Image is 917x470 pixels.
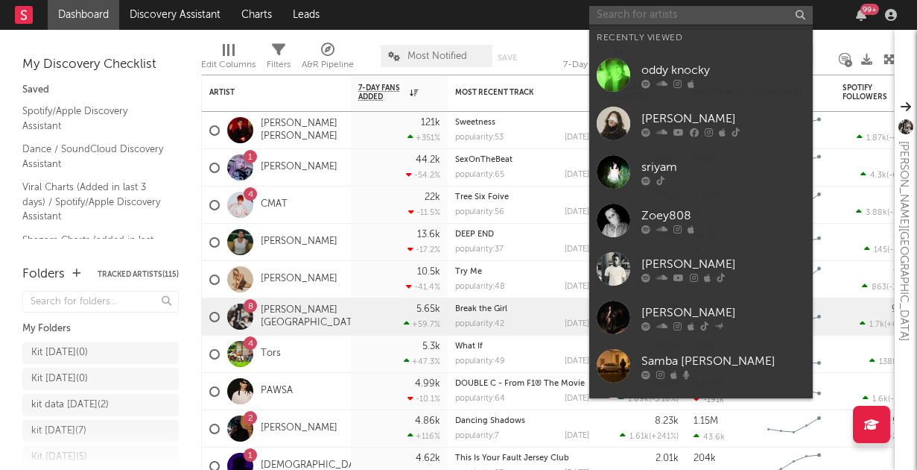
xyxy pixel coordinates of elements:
[455,417,525,425] a: Dancing Shadows
[407,51,467,61] span: Most Notified
[565,283,589,291] div: [DATE]
[261,273,337,286] a: [PERSON_NAME]
[589,51,813,99] a: oddy knocky
[455,320,504,328] div: popularity: 42
[694,416,718,426] div: 1.15M
[565,134,589,142] div: [DATE]
[618,394,679,404] div: ( )
[31,422,86,440] div: kit [DATE] ( 7 )
[407,394,440,404] div: -10.1 %
[22,179,164,225] a: Viral Charts (Added in last 3 days) / Spotify/Apple Discovery Assistant
[856,207,917,217] div: ( )
[22,320,179,338] div: My Folders
[22,56,179,74] div: My Discovery Checklist
[455,245,504,254] div: popularity: 37
[261,161,337,174] a: [PERSON_NAME]
[455,380,585,388] a: DOUBLE C - From F1® The Movie
[209,88,321,97] div: Artist
[589,148,813,196] a: sriyam
[408,207,440,217] div: -11.5 %
[563,37,675,81] div: 7-Day Fans Added (7-Day Fans Added)
[455,395,505,403] div: popularity: 64
[455,454,569,463] a: This Is Your Fault Jersey Club
[589,245,813,293] a: [PERSON_NAME]
[261,348,281,360] a: Tors
[425,192,440,202] div: 22k
[651,395,676,404] span: -3.18 %
[406,170,440,180] div: -54.2 %
[856,9,866,21] button: 99+
[641,110,805,128] div: [PERSON_NAME]
[267,56,291,74] div: Filters
[869,321,884,329] span: 1.7k
[589,99,813,148] a: [PERSON_NAME]
[641,207,805,225] div: Zoey808
[455,305,589,313] div: Break the Girl
[656,454,679,463] div: 2.01k
[455,417,589,425] div: Dancing Shadows
[862,282,917,292] div: ( )
[455,283,505,291] div: popularity: 48
[455,119,589,127] div: Sweetness
[628,395,649,404] span: 1.89k
[641,61,805,79] div: oddy knocky
[620,431,679,441] div: ( )
[261,304,361,330] a: [PERSON_NAME][GEOGRAPHIC_DATA]
[694,395,724,404] div: -191k
[422,342,440,351] div: 5.3k
[455,380,589,388] div: DOUBLE C - From F1® The Movie
[31,448,87,466] div: Kit [DATE] ( 5 )
[651,433,676,441] span: +241 %
[404,319,440,329] div: +59.7 %
[629,433,649,441] span: 1.61k
[455,305,507,313] a: Break the Girl
[406,282,440,292] div: -41.4 %
[857,133,917,142] div: ( )
[201,56,256,74] div: Edit Columns
[641,255,805,273] div: [PERSON_NAME]
[415,379,440,389] div: 4.99k
[565,395,589,403] div: [DATE]
[870,172,886,180] span: 4.3k
[22,342,179,364] a: Kit [DATE](0)
[641,158,805,176] div: sriyam
[22,266,65,283] div: Folders
[22,291,179,313] input: Search for folders...
[866,209,887,217] span: 3.88k
[416,304,440,314] div: 5.65k
[416,454,440,463] div: 4.62k
[455,193,589,201] div: Tree Six Foive
[455,268,482,276] a: Try Me
[655,416,679,426] div: 8.23k
[417,267,440,277] div: 10.5k
[455,88,567,97] div: Most Recent Track
[22,420,179,442] a: kit [DATE](7)
[358,84,406,101] span: 7-Day Fans Added
[874,246,887,254] span: 145
[455,342,589,351] div: What If
[22,394,179,416] a: kit data [DATE](2)
[565,171,589,179] div: [DATE]
[866,134,886,142] span: 1.87k
[455,156,513,164] a: SexOnTheBeat
[641,304,805,322] div: [PERSON_NAME]
[565,208,589,216] div: [DATE]
[761,410,828,448] svg: Chart title
[455,231,494,239] a: DEEP END
[455,268,589,276] div: Try Me
[404,357,440,366] div: +47.3 %
[22,446,179,469] a: Kit [DATE](5)
[455,119,495,127] a: Sweetness
[261,236,337,248] a: [PERSON_NAME]
[694,454,716,463] div: 204k
[455,156,589,164] div: SexOnTheBeat
[267,37,291,81] div: Filters
[565,320,589,328] div: [DATE]
[895,141,913,341] div: [PERSON_NAME][GEOGRAPHIC_DATA]
[261,422,337,435] a: [PERSON_NAME]
[455,342,483,351] a: What If
[597,29,805,47] div: Recently Viewed
[201,37,256,81] div: Edit Columns
[31,396,109,414] div: kit data [DATE] ( 2 )
[455,193,509,201] a: Tree Six Foive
